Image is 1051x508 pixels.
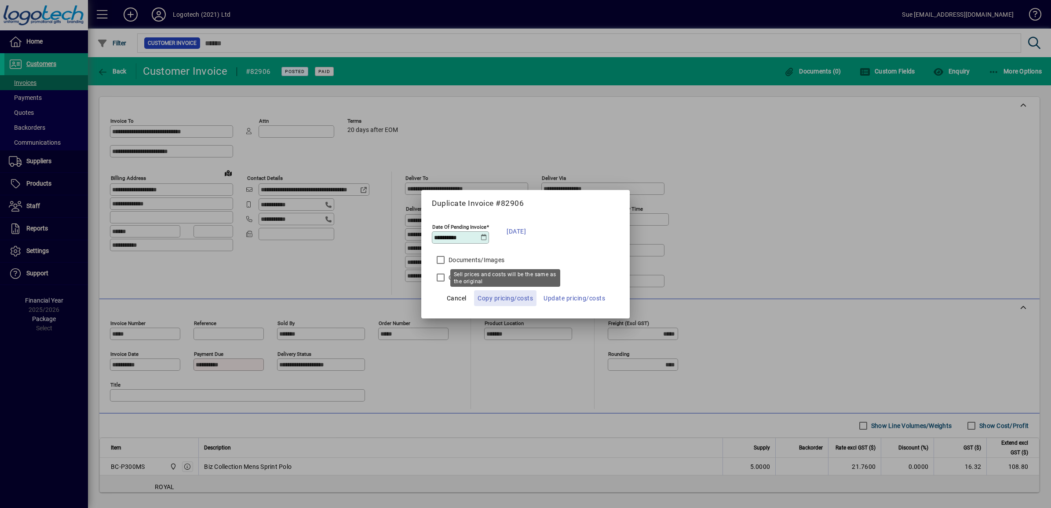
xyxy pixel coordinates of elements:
[544,293,605,303] span: Update pricing/costs
[450,269,560,287] div: Sell prices and costs will be the same as the original
[540,290,609,306] button: Update pricing/costs
[432,199,619,208] h5: Duplicate Invoice #82906
[502,220,530,242] button: [DATE]
[447,256,504,264] label: Documents/Images
[474,290,536,306] button: Copy pricing/costs
[478,293,533,303] span: Copy pricing/costs
[507,226,526,237] span: [DATE]
[432,223,486,230] mat-label: Date Of Pending Invoice
[447,293,467,303] span: Cancel
[442,290,471,306] button: Cancel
